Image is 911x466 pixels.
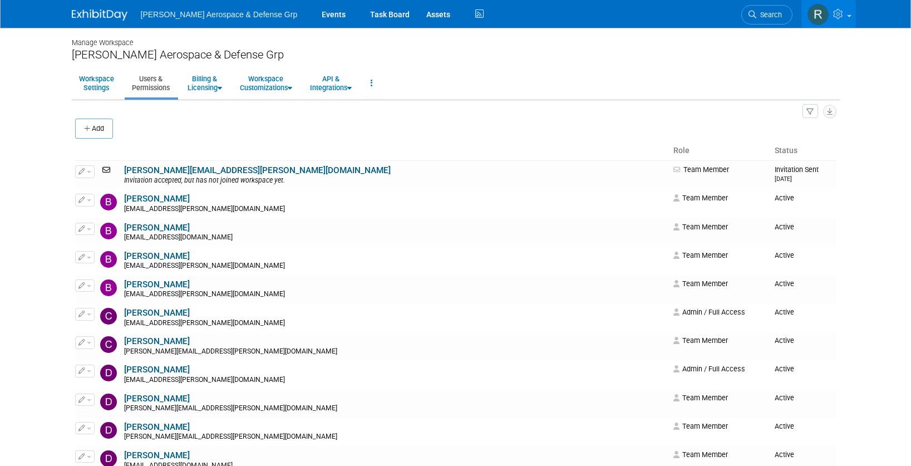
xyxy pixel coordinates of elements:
img: Daniel Buckner [100,365,117,381]
span: Active [775,336,794,345]
span: Active [775,223,794,231]
small: [DATE] [775,175,792,183]
div: [EMAIL_ADDRESS][PERSON_NAME][DOMAIN_NAME] [124,262,666,271]
span: Team Member [673,165,729,174]
a: [PERSON_NAME] [124,251,190,261]
span: Active [775,194,794,202]
a: [PERSON_NAME] [124,365,190,375]
span: Active [775,308,794,316]
span: Team Member [673,394,728,402]
a: [PERSON_NAME] [124,422,190,432]
span: Active [775,251,794,259]
span: [PERSON_NAME] Aerospace & Defense Grp [141,10,298,19]
button: Add [75,119,113,139]
a: WorkspaceSettings [72,70,121,97]
span: Admin / Full Access [673,365,745,373]
span: Team Member [673,279,728,288]
div: Manage Workspace [72,28,840,48]
span: Invitation Sent [775,165,819,183]
img: Darrell Cannella [100,422,117,439]
span: Team Member [673,223,728,231]
img: blair Worth [100,194,117,210]
a: Search [741,5,792,24]
a: [PERSON_NAME] [124,308,190,318]
span: Active [775,450,794,459]
span: Team Member [673,194,728,202]
img: ExhibitDay [72,9,127,21]
div: [EMAIL_ADDRESS][DOMAIN_NAME] [124,233,666,242]
span: Active [775,422,794,430]
a: [PERSON_NAME] [124,223,190,233]
a: [PERSON_NAME] [124,336,190,346]
a: Users &Permissions [125,70,177,97]
span: Active [775,279,794,288]
div: Invitation accepted, but has not joined workspace yet. [124,176,666,185]
img: Daniel Morris [100,394,117,410]
div: [PERSON_NAME] Aerospace & Defense Grp [72,48,840,62]
div: [EMAIL_ADDRESS][PERSON_NAME][DOMAIN_NAME] [124,376,666,385]
div: [EMAIL_ADDRESS][PERSON_NAME][DOMAIN_NAME] [124,205,666,214]
span: Search [756,11,782,19]
a: Billing &Licensing [180,70,229,97]
img: Charles Clement [100,308,117,325]
img: Bruce Belanger [100,251,117,268]
div: [EMAIL_ADDRESS][PERSON_NAME][DOMAIN_NAME] [124,319,666,328]
span: Admin / Full Access [673,308,745,316]
div: [PERSON_NAME][EMAIL_ADDRESS][PERSON_NAME][DOMAIN_NAME] [124,347,666,356]
th: Status [770,141,836,160]
div: [PERSON_NAME][EMAIL_ADDRESS][PERSON_NAME][DOMAIN_NAME] [124,433,666,442]
span: Active [775,365,794,373]
span: Team Member [673,251,728,259]
a: API &Integrations [303,70,359,97]
span: Team Member [673,336,728,345]
span: Active [775,394,794,402]
a: WorkspaceCustomizations [233,70,299,97]
a: [PERSON_NAME] [124,394,190,404]
a: [PERSON_NAME][EMAIL_ADDRESS][PERSON_NAME][DOMAIN_NAME] [124,165,391,175]
a: [PERSON_NAME] [124,450,190,460]
img: Bruce sinnott [100,279,117,296]
a: [PERSON_NAME] [124,279,190,290]
img: Bo Corn [100,223,117,239]
img: Ross Martinez [807,4,829,25]
span: Team Member [673,422,728,430]
div: [EMAIL_ADDRESS][PERSON_NAME][DOMAIN_NAME] [124,290,666,299]
span: Team Member [673,450,728,459]
a: [PERSON_NAME] [124,194,190,204]
th: Role [669,141,770,160]
div: [PERSON_NAME][EMAIL_ADDRESS][PERSON_NAME][DOMAIN_NAME] [124,404,666,413]
img: Chris Walker [100,336,117,353]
